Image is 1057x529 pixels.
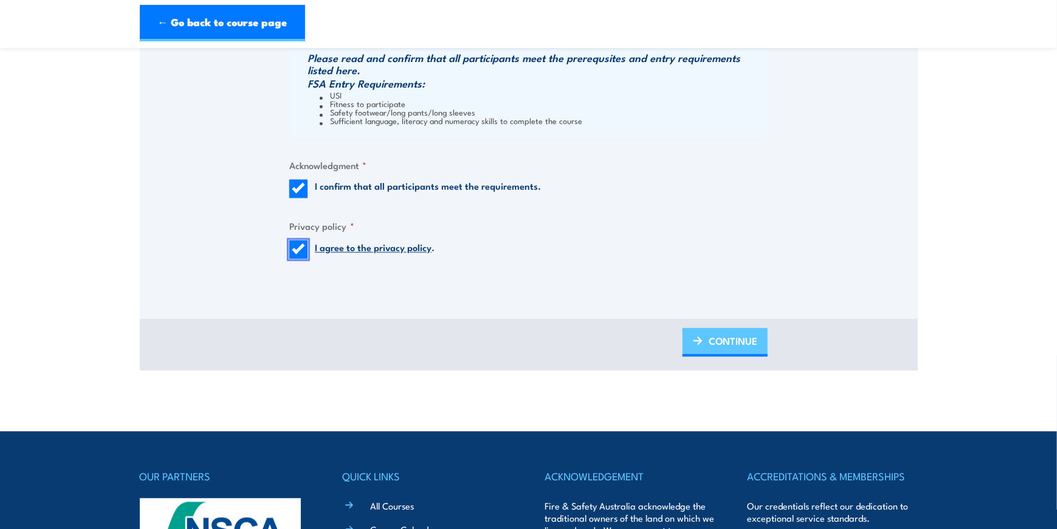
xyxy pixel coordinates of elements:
label: . [315,240,435,258]
span: CONTINUE [709,325,757,357]
li: Sufficient language, literacy and numeracy skills to complete the course [320,116,765,125]
h3: Please read and confirm that all participants meet the prerequsites and entry requirements listed... [308,52,765,76]
h4: OUR PARTNERS [140,468,310,485]
h3: FSA Entry Requirements: [308,77,765,89]
a: All Courses [370,499,414,512]
a: CONTINUE [683,328,768,356]
li: Fitness to participate [320,99,765,108]
legend: Acknowledgment [289,158,367,172]
li: USI [320,91,765,99]
a: I agree to the privacy policy [315,240,432,254]
h4: QUICK LINKS [342,468,512,485]
h4: ACKNOWLEDGEMENT [545,468,715,485]
legend: Privacy policy [289,219,354,233]
p: Our credentials reflect our dedication to exceptional service standards. [747,500,917,524]
li: Safety footwear/long pants/long sleeves [320,108,765,116]
h4: ACCREDITATIONS & MEMBERSHIPS [747,468,917,485]
label: I confirm that all participants meet the requirements. [315,179,541,198]
a: ← Go back to course page [140,5,305,41]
